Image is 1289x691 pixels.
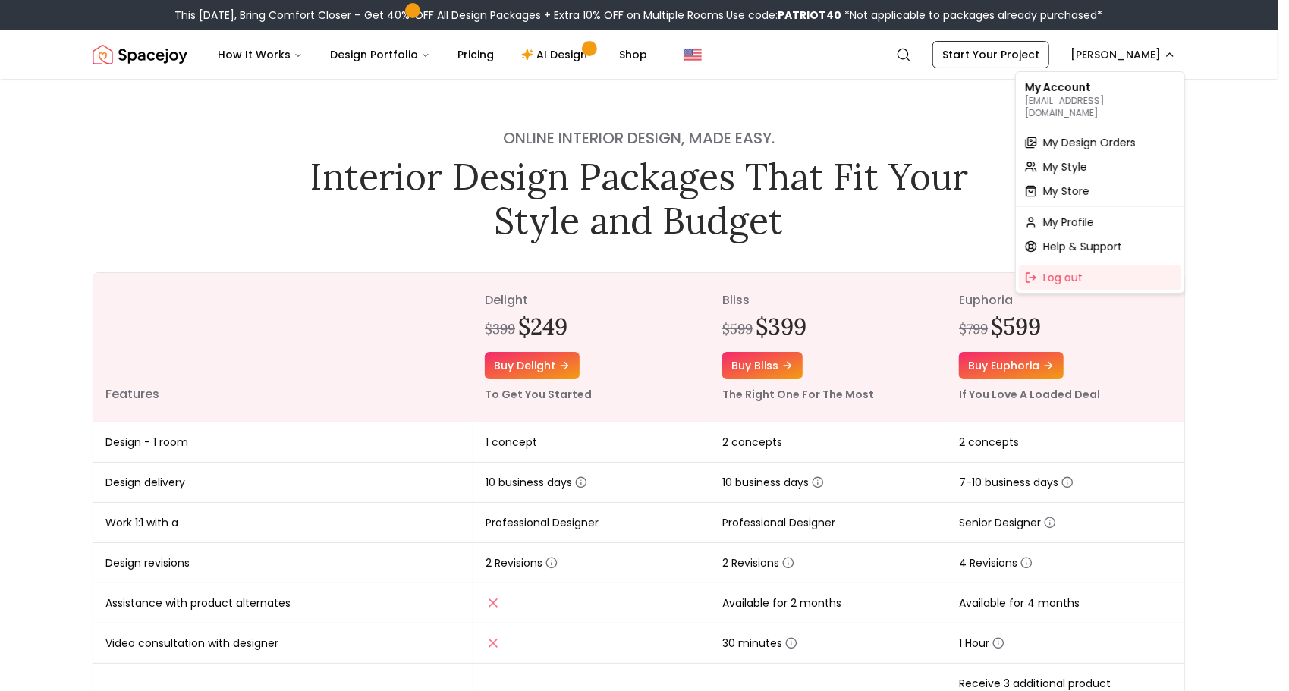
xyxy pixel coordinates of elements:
[1019,130,1181,155] a: My Design Orders
[1043,159,1087,174] span: My Style
[1043,239,1122,254] span: Help & Support
[1043,184,1089,199] span: My Store
[1019,210,1181,234] a: My Profile
[1019,179,1181,203] a: My Store
[1043,270,1083,285] span: Log out
[1019,155,1181,179] a: My Style
[1019,234,1181,259] a: Help & Support
[1043,135,1136,150] span: My Design Orders
[1025,95,1175,119] p: [EMAIL_ADDRESS][DOMAIN_NAME]
[1043,215,1094,230] span: My Profile
[1015,71,1185,294] div: [PERSON_NAME]
[1019,75,1181,124] div: My Account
